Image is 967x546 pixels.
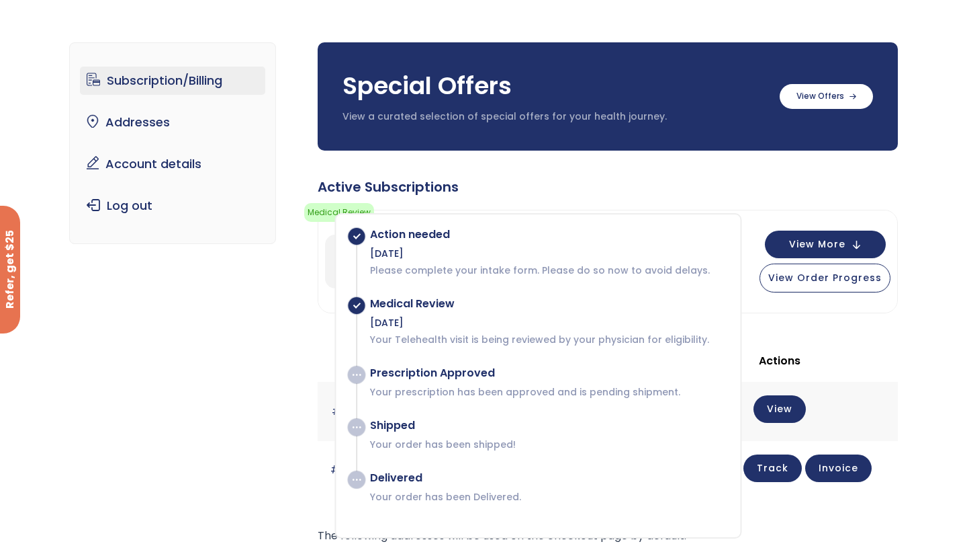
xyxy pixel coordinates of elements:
[789,240,845,249] span: View More
[318,526,898,545] p: The following addresses will be used on the checkout page by default.
[370,385,727,399] p: Your prescription has been approved and is pending shipment.
[325,235,379,288] img: GLP-1 3 Month Treatment Plan
[304,203,374,222] span: Medical Review
[80,108,266,136] a: Addresses
[80,192,266,220] a: Log out
[370,471,727,485] div: Delivered
[370,333,727,346] p: Your Telehealth visit is being reviewed by your physician for eligibility.
[759,353,800,368] span: Actions
[805,455,872,482] a: Invoice
[80,150,266,178] a: Account details
[80,67,266,95] a: Subscription/Billing
[370,228,727,241] div: Action needed
[318,178,898,196] div: Active Subscriptions
[370,366,727,380] div: Prescription Approved
[69,42,277,244] nav: Account pages
[370,490,727,504] p: Your order has been Delivered.
[765,231,886,258] button: View More
[370,316,727,329] div: [DATE]
[330,462,378,477] a: #1903120
[743,455,802,482] a: Track
[768,271,882,284] span: View Order Progress
[342,69,766,103] h3: Special Offers
[332,403,377,419] a: #1922141
[370,297,727,311] div: Medical Review
[342,110,766,124] p: View a curated selection of special offers for your health journey.
[370,247,727,260] div: [DATE]
[753,395,806,423] a: View
[370,264,727,277] p: Please complete your intake form. Please do so now to avoid delays.
[370,438,727,451] p: Your order has been shipped!
[370,419,727,432] div: Shipped
[759,264,890,292] button: View Order Progress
